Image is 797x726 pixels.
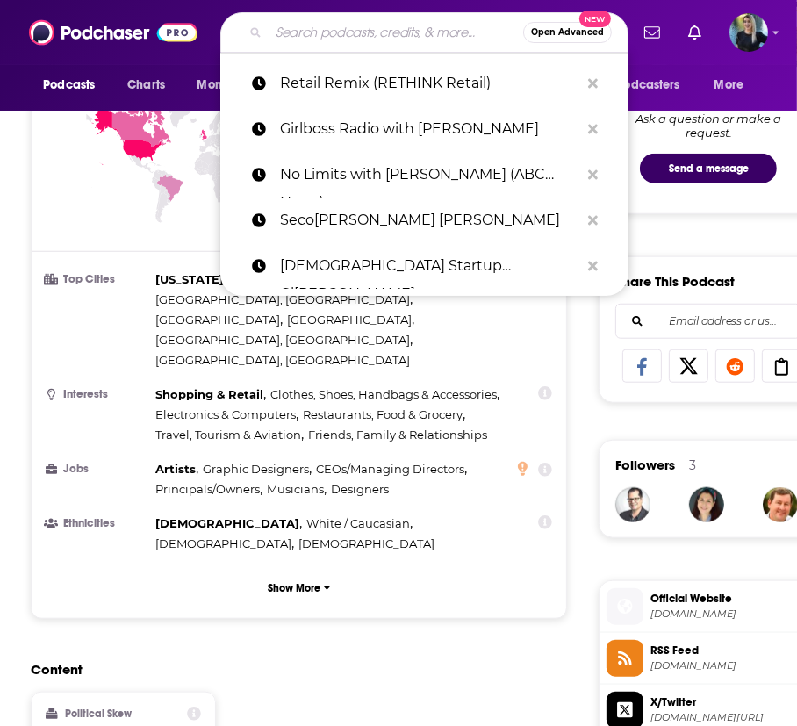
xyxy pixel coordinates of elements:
span: Open Advanced [531,28,604,37]
span: Clothes, Shoes, Handbags & Accessories [270,387,497,401]
span: , [155,479,262,500]
input: Search podcasts, credits, & more... [269,18,523,47]
span: , [270,385,499,405]
button: open menu [702,68,766,102]
span: [GEOGRAPHIC_DATA] [155,313,280,327]
p: Girlboss Radio with Sophia Amorus [280,106,579,152]
span: CEOs/Managing Directors [316,462,464,476]
span: , [203,459,312,479]
span: Artists [155,462,196,476]
p: Show More [269,582,321,594]
span: Followers [615,456,675,473]
span: Restaurants, Food & Grocery [303,407,463,421]
span: Shopping & Retail [155,387,263,401]
button: Show More [46,571,552,604]
button: open menu [31,68,118,102]
a: Girlboss Radio with [PERSON_NAME] [220,106,628,152]
span: , [155,330,413,350]
img: Podchaser - Follow, Share and Rate Podcasts [29,16,197,49]
h3: Jobs [46,464,148,475]
p: Female Startup Club with Doone Roisin [280,243,579,289]
span: [DEMOGRAPHIC_DATA] [155,536,291,550]
button: Show profile menu [729,13,768,52]
span: Principals/Owners [155,482,260,496]
h3: Top Cities [46,274,148,285]
h2: Political Skew [65,708,132,720]
span: White / Caucasian [306,516,410,530]
span: More [714,73,744,97]
a: [DEMOGRAPHIC_DATA] Startup Cl[PERSON_NAME] [220,243,628,289]
input: Email address or username... [630,305,786,338]
span: , [155,514,302,534]
span: , [303,405,465,425]
span: [US_STATE], [GEOGRAPHIC_DATA] [155,272,363,286]
span: [GEOGRAPHIC_DATA] [287,313,412,327]
span: , [306,514,413,534]
button: Open AdvancedNew [523,22,612,43]
div: Search podcasts, credits, & more... [220,12,628,53]
button: Send a message [640,154,777,183]
span: [GEOGRAPHIC_DATA], [GEOGRAPHIC_DATA] [155,353,410,367]
span: , [155,270,365,290]
span: , [155,310,283,330]
span: , [155,459,198,479]
span: [DEMOGRAPHIC_DATA] [155,516,299,530]
span: Logged in as ChelseaKershaw [729,13,768,52]
img: rbelmar [615,487,650,522]
span: , [155,385,266,405]
button: open menu [184,68,282,102]
span: , [287,310,414,330]
p: Retail Remix (RETHINK Retail) [280,61,579,106]
a: Show notifications dropdown [637,18,667,47]
a: Retail Remix (RETHINK Retail) [220,61,628,106]
span: , [155,290,413,310]
a: Show notifications dropdown [681,18,708,47]
h3: Share This Podcast [615,273,735,290]
h2: Content [31,661,553,678]
span: , [155,425,304,445]
p: Second Life with Hillary Kerr [280,198,579,243]
a: Share on Facebook [622,349,662,383]
span: , [155,405,298,425]
span: Graphic Designers [203,462,309,476]
img: lmparisyan [689,487,724,522]
button: open menu [585,68,706,102]
span: , [316,459,467,479]
a: Share on Reddit [715,349,755,383]
span: Designers [331,482,389,496]
a: Seco[PERSON_NAME] [PERSON_NAME] [220,198,628,243]
img: User Profile [729,13,768,52]
p: No Limits with Rebecca Jarvis (ABC News) [280,152,579,198]
span: Musicians [267,482,324,496]
span: For Podcasters [596,73,680,97]
span: , [267,479,327,500]
a: Share on X/Twitter [669,349,708,383]
span: , [155,534,294,554]
span: Friends, Family & Relationships [308,428,487,442]
a: No Limits with [PERSON_NAME] (ABC News) [220,152,628,198]
span: Travel, Tourism & Aviation [155,428,301,442]
span: [GEOGRAPHIC_DATA], [GEOGRAPHIC_DATA] [155,333,410,347]
span: [GEOGRAPHIC_DATA], [GEOGRAPHIC_DATA] [155,292,410,306]
h3: Ethnicities [46,518,148,529]
span: Podcasts [43,73,95,97]
a: Charts [116,68,176,102]
div: 3 [689,457,696,473]
h3: Interests [46,389,148,400]
span: Monitoring [197,73,259,97]
span: Charts [127,73,165,97]
span: [DEMOGRAPHIC_DATA] [298,536,434,550]
span: Electronics & Computers [155,407,296,421]
span: New [579,11,611,27]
